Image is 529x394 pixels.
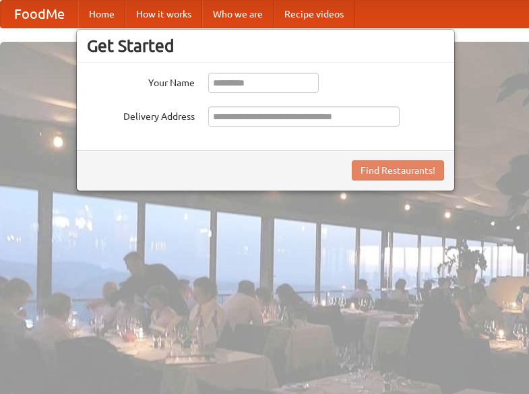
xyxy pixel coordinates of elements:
[125,1,202,28] a: How it works
[87,106,195,123] label: Delivery Address
[274,1,354,28] a: Recipe videos
[1,1,78,28] a: FoodMe
[202,1,274,28] a: Who we are
[87,73,195,90] label: Your Name
[87,36,444,56] h3: Get Started
[78,1,125,28] a: Home
[352,160,444,180] button: Find Restaurants!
